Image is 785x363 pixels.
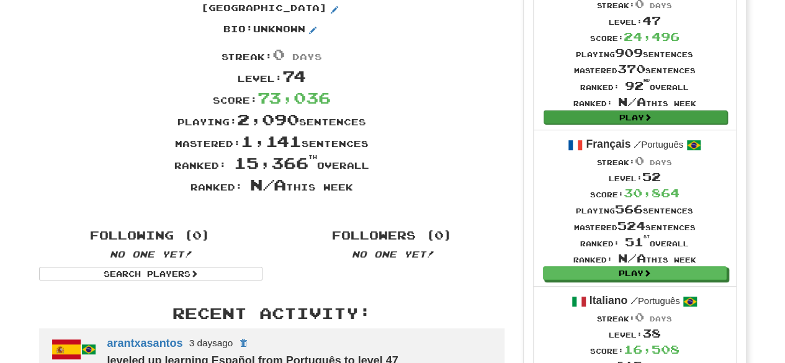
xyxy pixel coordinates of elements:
div: Playing sentences [573,201,696,217]
div: Level: [573,169,696,185]
span: 524 [617,219,645,233]
div: Level: [573,12,696,29]
div: Score: [573,185,696,201]
h4: Following (0) [39,230,262,242]
iframe: fb:share_button Facebook Social Plugin [273,202,315,214]
div: Ranked: overall [573,234,696,250]
h3: Recent Activity: [39,305,505,321]
div: Streak: [573,153,696,169]
div: Level: [30,65,514,87]
a: Play [544,110,727,124]
em: No one yet! [110,249,192,259]
span: 0 [635,154,644,168]
small: Português [630,296,680,306]
span: 0 [272,45,285,63]
span: 370 [617,62,645,76]
span: 24,496 [624,30,680,43]
iframe: X Post Button [228,202,269,214]
div: Score: [573,29,696,45]
span: days [292,52,322,62]
span: 38 [642,326,661,340]
sup: th [308,154,317,160]
span: 51 [625,235,650,249]
span: 2,090 [237,110,299,128]
h4: Followers (0) [281,230,505,242]
span: 92 [625,79,650,92]
sup: st [644,235,650,239]
div: Mastered: sentences [30,130,514,152]
strong: Italiano [590,294,627,307]
strong: Français [586,138,630,150]
em: No one yet! [352,249,434,259]
p: Bio : Unknown [223,23,320,38]
div: Ranked: this week [573,250,696,266]
div: Ranked: overall [573,78,696,94]
span: days [650,1,672,9]
span: 15,366 [234,153,317,172]
span: 74 [282,66,306,85]
div: Streak: [30,43,514,65]
span: 909 [615,46,643,60]
span: 52 [642,170,661,184]
span: 566 [615,202,643,216]
span: days [650,315,672,323]
span: 0 [635,310,644,324]
small: 3 days ago [189,338,233,348]
a: Search Players [39,267,262,280]
span: days [650,158,672,166]
div: Mastered sentences [573,218,696,234]
div: Mastered sentences [573,61,696,77]
span: N/A [618,95,646,109]
div: Streak: [573,309,696,325]
span: 1,141 [241,132,302,150]
span: 47 [642,14,661,27]
span: 30,864 [624,186,680,200]
div: Score: [573,341,696,357]
span: 73,036 [258,88,331,107]
span: / [634,138,641,150]
div: Level: [573,325,696,341]
sup: nd [644,78,650,83]
span: N/A [250,175,286,194]
div: Ranked: overall [30,152,514,174]
small: Português [634,140,683,150]
span: 16,508 [624,343,680,356]
a: arantxasantos [107,336,183,349]
div: Playing sentences [573,45,696,61]
div: Ranked: this week [30,174,514,195]
div: Ranked: this week [573,94,696,110]
span: / [630,295,638,306]
div: Score: [30,87,514,109]
span: N/A [618,251,646,265]
a: Play [543,266,727,280]
div: Playing: sentences [30,109,514,130]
